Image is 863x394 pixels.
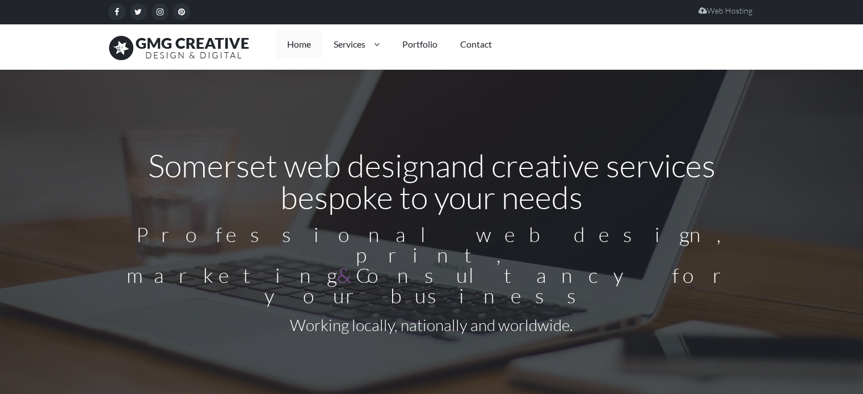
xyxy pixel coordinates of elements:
h2: Professional web design, print, marketing Consultancy for your business [111,224,752,306]
a: Web Hosting [698,6,752,15]
h4: Working locally, nationally and worldwide. [111,317,752,333]
a: Home [276,30,322,58]
a: Portfolio [391,30,449,58]
span: & [337,262,356,287]
h1: and creative services bespoke to your needs [111,149,752,213]
img: Give Me Gimmicks logo [108,30,250,64]
a: Services [322,30,391,58]
span: Somerset web design [148,146,435,184]
a: Contact [449,30,503,58]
